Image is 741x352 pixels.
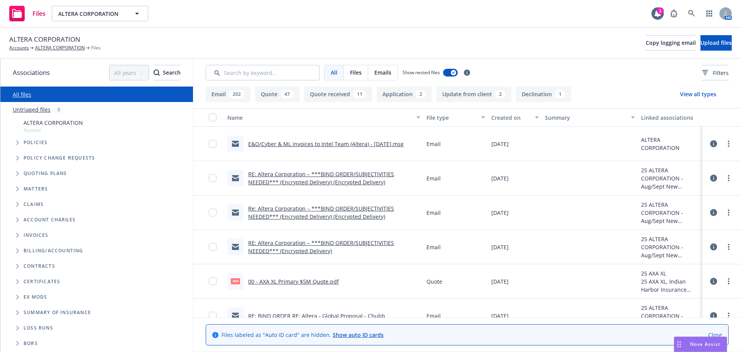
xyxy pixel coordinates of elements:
[24,171,67,176] span: Quoting plans
[24,248,83,253] span: Billing/Accounting
[248,312,385,320] a: RE: BIND ORDER RE: Altera - Global Proposal - Chubb
[555,90,565,99] div: 1
[641,269,699,277] div: 25 AXA XL
[91,44,101,51] span: Files
[0,117,193,243] div: Tree Example
[209,277,217,285] input: Toggle Row Selected
[708,331,722,339] a: Close
[24,119,83,127] span: ALTERA CORPORATION
[24,295,47,299] span: Ex Mods
[374,68,391,77] span: Emails
[436,87,511,102] button: Update from client
[350,68,362,77] span: Files
[403,69,440,76] span: Show nested files
[724,277,733,286] a: more
[702,69,729,77] span: Filters
[668,87,729,102] button: View all types
[209,209,217,216] input: Toggle Row Selected
[426,277,442,286] span: Quote
[206,65,320,80] input: Search by keyword...
[641,235,699,259] div: 25 ALTERA CORPORATION - Aug/Sept New Program Quoting Plan
[227,114,412,122] div: Name
[545,114,626,122] div: Summary
[674,337,684,352] div: Drag to move
[488,108,542,127] button: Created on
[24,326,53,330] span: Loss Runs
[674,337,727,352] button: Nova Assist
[24,341,38,346] span: BORs
[426,140,441,148] span: Email
[209,140,217,148] input: Toggle Row Selected
[24,279,60,284] span: Certificates
[281,90,294,99] div: 47
[24,187,48,191] span: Matters
[54,105,64,114] div: 0
[353,90,366,99] div: 11
[206,87,250,102] button: Email
[6,3,49,24] a: Files
[542,108,638,127] button: Summary
[35,44,85,51] a: ALTERA CORPORATION
[209,312,217,320] input: Toggle Row Selected
[154,70,160,76] svg: Search
[641,136,699,152] div: ALTERA CORPORATION
[724,208,733,217] a: more
[24,310,91,315] span: Summary of insurance
[209,174,217,182] input: Toggle Row Selected
[646,39,696,46] span: Copy logging email
[304,87,372,102] button: Quote received
[641,277,699,294] div: 25 AXA XL, Indian Harbor Insurance Company - AXA XL
[248,170,394,186] a: RE: Altera Corporation – ***BIND ORDER/SUBJECTIVITIES NEEDED*** (Encrypted Delivery) (Encrypted D...
[700,35,732,51] button: Upload files
[209,243,217,251] input: Toggle Row Selected
[713,69,729,77] span: Filters
[255,87,299,102] button: Quote
[154,65,181,80] div: Search
[248,205,394,220] a: Re: Altera Corporation – ***BIND ORDER/SUBJECTIVITIES NEEDED*** (Encrypted Delivery) (Encrypted D...
[9,44,29,51] a: Accounts
[724,139,733,148] a: more
[491,312,509,320] span: [DATE]
[377,87,432,102] button: Application
[702,6,717,21] a: Switch app
[231,278,240,284] span: pdf
[702,65,729,80] button: Filters
[491,140,509,148] span: [DATE]
[657,7,664,14] div: 1
[13,68,50,78] span: Associations
[24,264,55,269] span: Contracts
[24,218,76,222] span: Account charges
[248,278,339,285] a: 00 - AXA XL Primary $5M Quote.pdf
[684,6,699,21] a: Search
[426,114,476,122] div: File type
[224,108,423,127] button: Name
[154,65,181,80] button: SearchSearch
[426,312,441,320] span: Email
[491,277,509,286] span: [DATE]
[641,201,699,225] div: 25 ALTERA CORPORATION - Aug/Sept New Program Quoting Plan
[641,114,699,122] div: Linked associations
[516,87,571,102] button: Declination
[333,331,384,338] a: Show auto ID cards
[24,233,49,238] span: Invoices
[229,90,245,99] div: 202
[724,311,733,320] a: more
[24,156,95,160] span: Policy change requests
[491,114,530,122] div: Created on
[491,243,509,251] span: [DATE]
[426,209,441,217] span: Email
[222,331,384,339] span: Files labeled as "Auto ID card" are hidden.
[24,202,44,207] span: Claims
[32,10,46,17] span: Files
[0,243,193,351] div: Folder Tree Example
[700,39,732,46] span: Upload files
[423,108,488,127] button: File type
[416,90,426,99] div: 2
[646,35,696,51] button: Copy logging email
[9,34,80,44] span: ALTERA CORPORATION
[724,173,733,183] a: more
[331,68,337,77] span: All
[13,91,31,98] a: All files
[58,10,125,18] span: ALTERA CORPORATION
[638,108,702,127] button: Linked associations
